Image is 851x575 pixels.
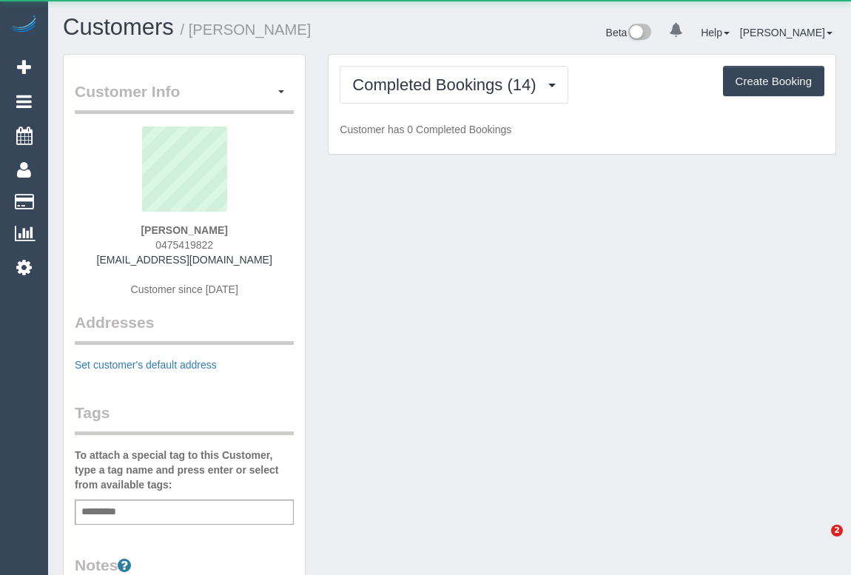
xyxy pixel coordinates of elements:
span: Customer since [DATE] [131,283,238,295]
strong: [PERSON_NAME] [141,224,227,236]
img: Automaid Logo [9,15,38,36]
legend: Customer Info [75,81,294,114]
a: [PERSON_NAME] [740,27,832,38]
a: [EMAIL_ADDRESS][DOMAIN_NAME] [97,254,272,266]
img: New interface [627,24,651,43]
label: To attach a special tag to this Customer, type a tag name and press enter or select from availabl... [75,448,294,492]
a: Beta [606,27,652,38]
a: Set customer's default address [75,359,217,371]
a: Help [701,27,730,38]
p: Customer has 0 Completed Bookings [340,122,824,137]
iframe: Intercom live chat [801,525,836,560]
a: Customers [63,14,174,40]
span: Completed Bookings (14) [352,75,543,94]
span: 2 [831,525,843,537]
button: Completed Bookings (14) [340,66,568,104]
small: / [PERSON_NAME] [181,21,312,38]
span: 0475419822 [155,239,213,251]
legend: Tags [75,402,294,435]
button: Create Booking [723,66,824,97]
